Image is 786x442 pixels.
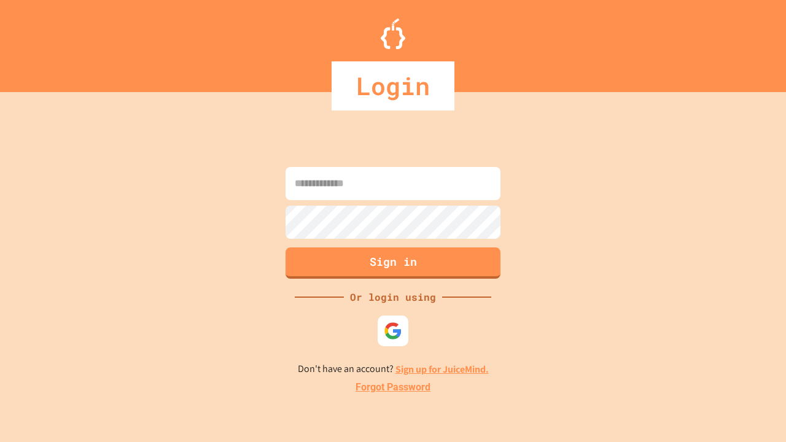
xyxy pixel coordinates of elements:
[395,363,489,376] a: Sign up for JuiceMind.
[381,18,405,49] img: Logo.svg
[332,61,454,110] div: Login
[286,247,500,279] button: Sign in
[356,380,430,395] a: Forgot Password
[344,290,442,304] div: Or login using
[298,362,489,377] p: Don't have an account?
[384,322,402,340] img: google-icon.svg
